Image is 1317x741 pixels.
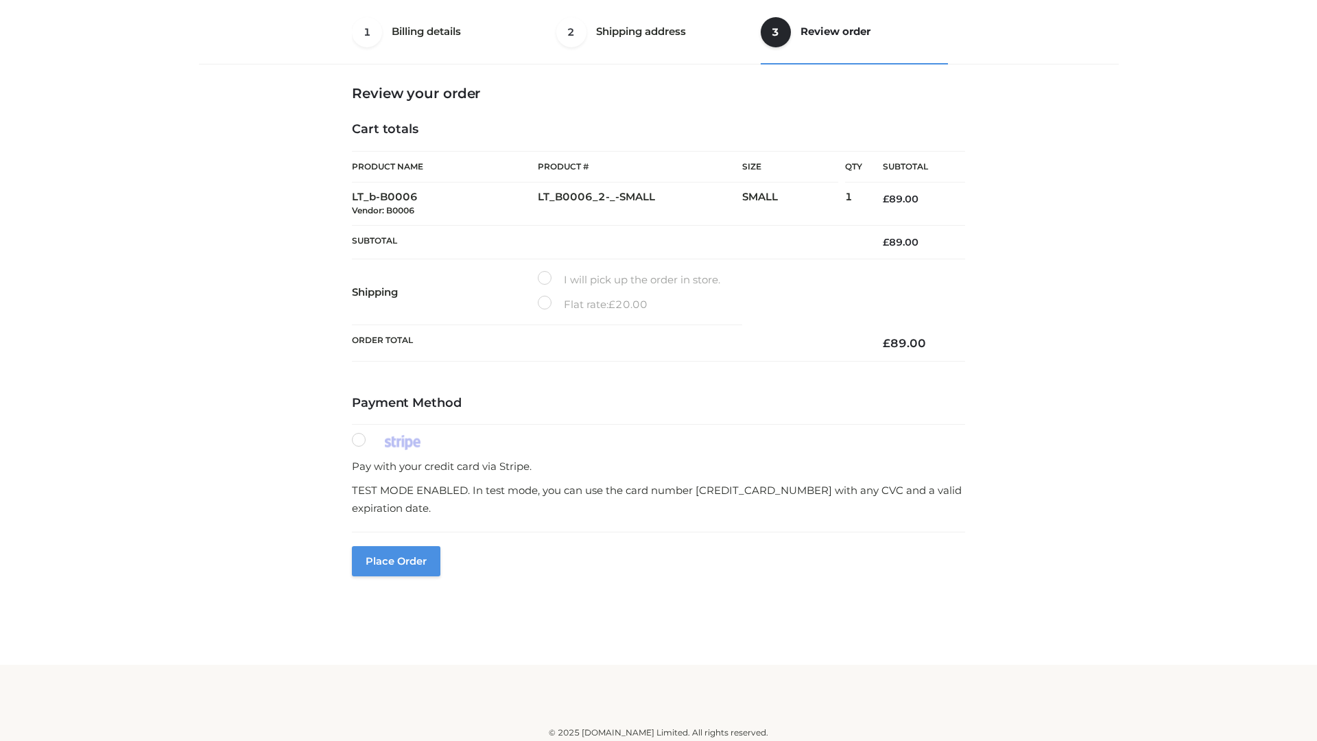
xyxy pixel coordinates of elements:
h3: Review your order [352,85,965,102]
th: Subtotal [352,225,862,259]
span: £ [883,193,889,205]
label: Flat rate: [538,296,648,314]
th: Product # [538,151,742,183]
bdi: 89.00 [883,236,918,248]
p: TEST MODE ENABLED. In test mode, you can use the card number [CREDIT_CARD_NUMBER] with any CVC an... [352,482,965,517]
bdi: 89.00 [883,336,926,350]
td: LT_b-B0006 [352,183,538,226]
div: © 2025 [DOMAIN_NAME] Limited. All rights reserved. [204,726,1113,740]
h4: Payment Method [352,396,965,411]
span: £ [883,236,889,248]
span: £ [608,298,615,311]
small: Vendor: B0006 [352,205,414,215]
bdi: 20.00 [608,298,648,311]
td: 1 [845,183,862,226]
td: SMALL [742,183,845,226]
td: LT_B0006_2-_-SMALL [538,183,742,226]
label: I will pick up the order in store. [538,271,720,289]
th: Shipping [352,259,538,325]
th: Product Name [352,151,538,183]
h4: Cart totals [352,122,965,137]
th: Subtotal [862,152,965,183]
button: Place order [352,546,440,576]
span: £ [883,336,890,350]
th: Order Total [352,325,862,362]
p: Pay with your credit card via Stripe. [352,458,965,475]
th: Size [742,152,838,183]
th: Qty [845,151,862,183]
bdi: 89.00 [883,193,918,205]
